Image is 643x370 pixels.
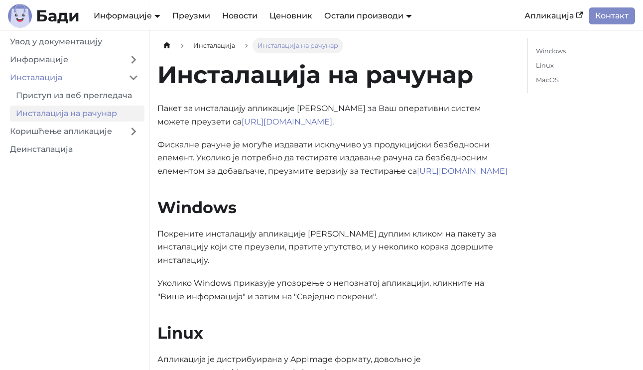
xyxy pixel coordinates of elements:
a: Инсталација [188,38,240,53]
a: MacOS [536,75,631,85]
a: Коришћење апликације [4,123,123,139]
a: Linux [536,60,631,71]
a: Деинсталација [4,141,144,157]
button: Expand sidebar category 'Информације' [123,52,144,68]
p: Покрените инсталацију апликације [PERSON_NAME] дуплим кликом на пакету за инсталацију који сте пр... [157,228,512,267]
a: Инсталација [4,70,123,86]
admonition: Напомена [157,138,512,178]
a: [URL][DOMAIN_NAME] [242,117,332,126]
a: Windows [536,46,631,56]
a: Преузми [166,7,216,24]
h1: Инсталација на рачунар [157,60,512,90]
button: Collapse sidebar category 'Инсталација' [123,70,144,86]
p: Пакет за инсталацију апликације [PERSON_NAME] за Ваш оперативни систем можете преузети са . [157,102,512,128]
a: Информације [4,52,123,68]
a: ЛогоБади [8,4,80,28]
a: Инсталација на рачунар [10,106,144,122]
a: Контакт [589,7,635,24]
span: Инсталација [193,42,235,49]
a: Ценовник [263,7,318,24]
a: Апликација [518,7,589,24]
span: Инсталација на рачунар [253,38,343,53]
a: Home page [157,38,176,53]
b: Бади [36,8,80,24]
nav: Breadcrumbs [157,38,512,53]
a: Приступ из веб прегледача [10,88,144,104]
a: Остали производи [324,11,412,20]
a: Увод у документацију [4,34,144,50]
h2: Linux [157,323,512,343]
h2: Windows [157,198,512,218]
a: [URL][DOMAIN_NAME] [417,166,508,176]
img: Лого [8,4,32,28]
a: Новости [216,7,263,24]
a: Информације [94,11,160,20]
p: Уколико Windows приказује упозорење о непознатој апликацији, кликните на "Више информација" и зат... [157,277,512,303]
button: Expand sidebar category 'Коришћење апликације' [123,123,144,139]
p: Фискалне рачуне је могуће издавати искључиво уз продукцијски безбедносни елемент. Уколико је потр... [157,138,512,178]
